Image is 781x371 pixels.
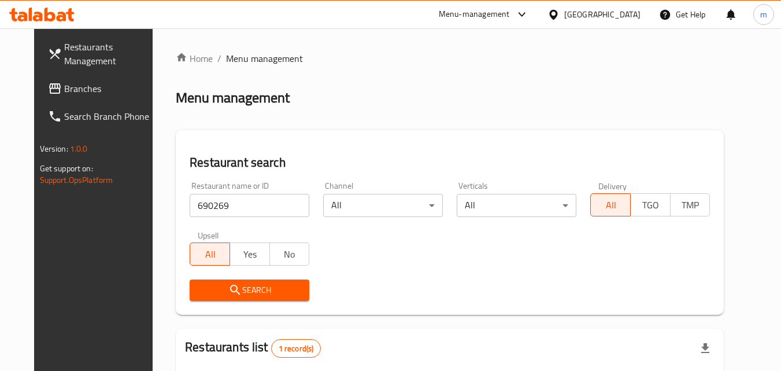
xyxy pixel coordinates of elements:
[630,193,671,216] button: TGO
[457,194,576,217] div: All
[176,52,213,65] a: Home
[271,339,321,358] div: Total records count
[230,243,270,266] button: Yes
[564,8,641,21] div: [GEOGRAPHIC_DATA]
[439,8,510,21] div: Menu-management
[323,194,443,217] div: All
[190,154,710,171] h2: Restaurant search
[190,280,309,301] button: Search
[40,141,68,156] span: Version:
[635,197,666,214] span: TGO
[39,33,165,75] a: Restaurants Management
[691,335,719,362] div: Export file
[217,52,221,65] li: /
[70,141,88,156] span: 1.0.0
[198,231,219,239] label: Upsell
[190,243,230,266] button: All
[199,283,300,297] span: Search
[40,161,93,176] span: Get support on:
[226,52,303,65] span: Menu management
[190,194,309,217] input: Search for restaurant name or ID..
[39,75,165,102] a: Branches
[176,52,724,65] nav: breadcrumb
[64,109,156,123] span: Search Branch Phone
[39,102,165,130] a: Search Branch Phone
[760,8,767,21] span: m
[595,197,626,214] span: All
[176,89,290,107] h2: Menu management
[40,172,113,188] a: Support.OpsPlatform
[64,40,156,68] span: Restaurants Management
[269,243,310,266] button: No
[275,246,305,263] span: No
[64,82,156,95] span: Branches
[670,193,710,216] button: TMP
[590,193,631,216] button: All
[675,197,706,214] span: TMP
[235,246,265,263] span: Yes
[195,246,225,263] span: All
[598,182,627,190] label: Delivery
[185,339,321,358] h2: Restaurants list
[272,343,321,354] span: 1 record(s)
